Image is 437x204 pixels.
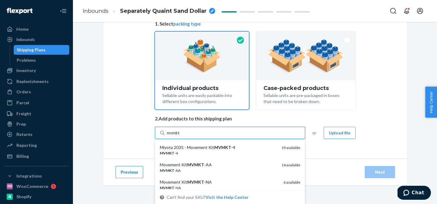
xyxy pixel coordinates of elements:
a: WooCommerce [4,182,69,191]
button: Upload file [324,127,356,139]
div: Case-packed products [263,85,348,91]
button: Miyota 2035 - Movement KitMVMKT-4MVMKT-419 availableMovement KitMVMKT-AAMVMKT-AA14 availableMovem... [205,194,249,200]
img: Flexport logo [7,8,33,14]
div: Sellable units are pre-packaged in boxes that need to be broken down. [263,91,348,105]
a: Billing [4,151,69,161]
span: Can't find your SKU? [167,194,249,200]
div: Inbounds [16,36,35,43]
button: Open account menu [414,5,426,17]
img: individual-pack.facf35554cb0f1810c75b2bd6df2d64e.png [183,39,221,73]
div: Shopify [16,194,31,200]
button: Open notifications [401,5,413,17]
div: Movement Kit -NA [160,179,279,185]
em: MVMKT [160,151,174,155]
button: Previous [115,166,143,178]
div: -NA [160,185,279,190]
img: case-pack.59cecea509d18c883b923b81aeac6d0b.png [268,39,344,73]
button: packing type [173,21,201,27]
div: Miyota 2035 - Movement Kit -4 [160,144,277,150]
a: Freight [4,109,69,119]
div: Problems [17,57,36,63]
div: -4 [160,150,277,156]
div: Integrations [16,173,42,179]
input: Miyota 2035 - Movement KitMVMKT-4MVMKT-419 availableMovement KitMVMKT-AAMVMKT-AA14 availableMovem... [167,130,181,136]
a: Returns [4,130,69,139]
a: Problems [14,55,70,65]
div: Movement Kit -AA [160,162,277,168]
div: Home [16,26,29,32]
em: MVMKT [160,168,174,173]
div: -AA [160,168,277,173]
button: Open Search Box [387,5,399,17]
em: MVMKT [214,145,231,150]
div: Returns [16,131,33,137]
span: 19 available [281,145,300,150]
div: Billing [16,153,29,159]
span: 1. Select [155,21,356,27]
div: Reporting [16,142,37,148]
button: Help Center [425,87,437,118]
span: Separately Quaint Sand Dollar [120,7,207,15]
em: MVMKT [187,162,204,167]
ol: breadcrumbs [78,2,220,20]
div: WooCommerce [16,183,48,189]
span: 2. Add products to this shipping plan [155,116,356,122]
button: Next [365,166,395,178]
span: 6 available [284,180,300,185]
div: Individual products [162,85,242,91]
em: MVMKT [187,179,204,185]
a: Inventory [4,66,69,75]
div: Prep [16,121,26,127]
a: Home [4,24,69,34]
a: Shipping Plans [14,45,70,55]
span: 14 available [281,163,300,167]
div: Inventory [16,67,36,74]
a: Parcel [4,98,69,108]
button: Integrations [4,171,69,181]
a: Prep [4,119,69,129]
em: MVMKT [160,185,174,190]
a: Replenishments [4,77,69,86]
a: Inbounds [83,8,108,14]
a: Shopify [4,192,69,202]
div: Replenishments [16,78,49,85]
span: or [312,130,316,136]
a: Inbounds [4,35,69,44]
a: Orders [4,87,69,97]
div: Parcel [16,100,29,106]
div: Freight [16,111,31,117]
a: Reporting [4,140,69,150]
button: Close Navigation [57,5,69,17]
div: Orders [16,89,31,95]
div: Shipping Plans [17,47,46,53]
iframe: Opens a widget where you can chat to one of our agents [397,186,431,201]
div: Next [370,169,390,175]
div: Sellable units are easily packable into different box configurations. [162,91,242,105]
